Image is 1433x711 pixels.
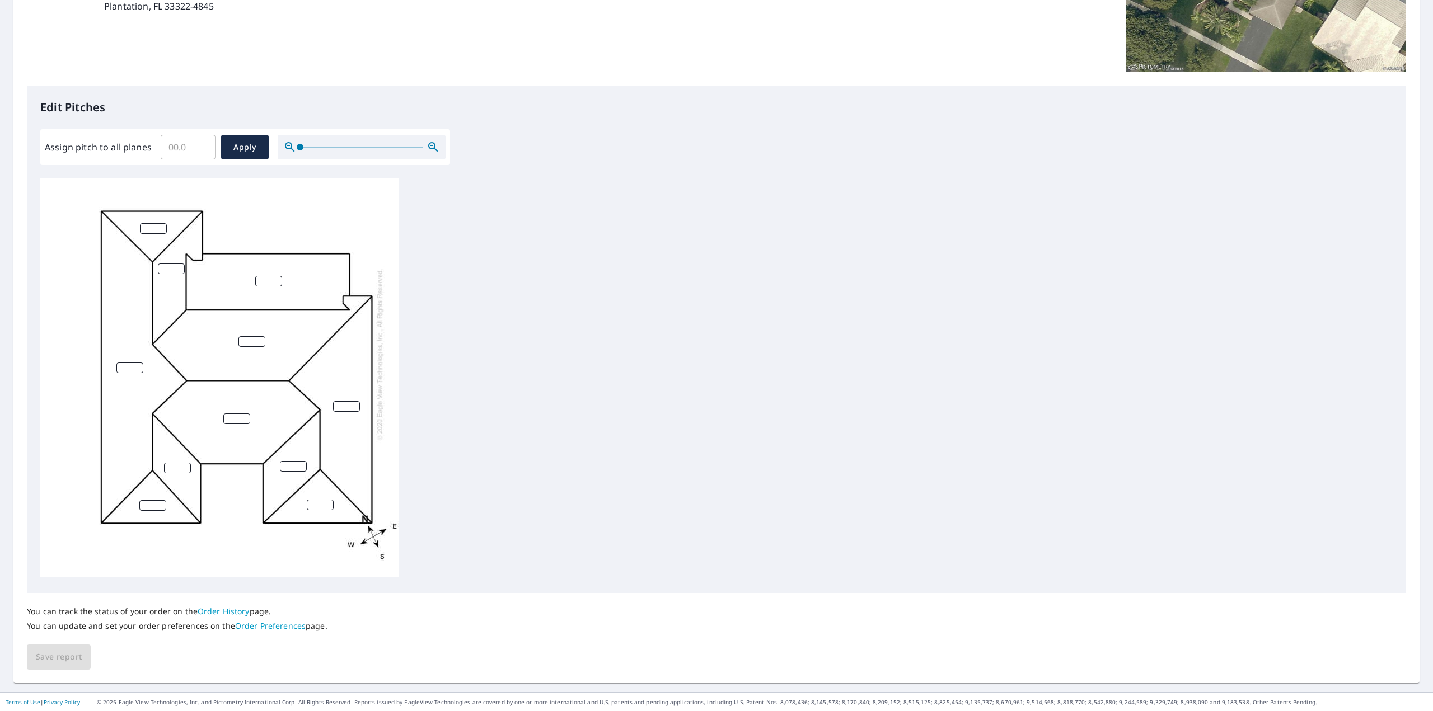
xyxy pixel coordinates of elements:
a: Privacy Policy [44,698,80,706]
span: Apply [230,140,260,154]
a: Order Preferences [235,620,306,631]
label: Assign pitch to all planes [45,140,152,154]
input: 00.0 [161,131,216,163]
p: © 2025 Eagle View Technologies, Inc. and Pictometry International Corp. All Rights Reserved. Repo... [97,698,1427,707]
p: You can track the status of your order on the page. [27,606,327,616]
p: You can update and set your order preferences on the page. [27,621,327,631]
a: Terms of Use [6,698,40,706]
p: | [6,699,80,705]
a: Order History [198,606,250,616]
p: Edit Pitches [40,99,1393,116]
button: Apply [221,135,269,159]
